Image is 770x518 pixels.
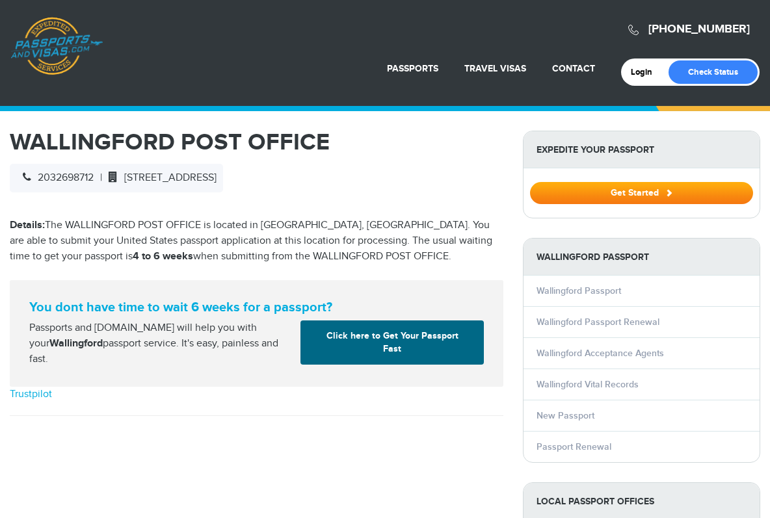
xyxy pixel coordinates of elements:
strong: Wallingford Passport [524,239,760,276]
a: Wallingford Vital Records [537,379,639,390]
a: Wallingford Passport Renewal [537,317,659,328]
a: Get Started [530,187,753,198]
div: Passports and [DOMAIN_NAME] will help you with your passport service. It's easy, painless and fast. [24,320,295,367]
a: Login [631,67,661,77]
div: | [10,164,223,192]
a: Passports [387,63,438,74]
a: Travel Visas [464,63,526,74]
strong: Wallingford [49,337,103,350]
strong: You dont have time to wait 6 weeks for a passport? [29,300,484,315]
a: Passport Renewal [537,441,611,452]
button: Get Started [530,182,753,204]
a: [PHONE_NUMBER] [648,22,750,36]
a: Wallingford Acceptance Agents [537,348,664,359]
a: Contact [552,63,595,74]
a: Check Status [669,60,758,84]
strong: Details: [10,219,45,231]
a: Wallingford Passport [537,285,621,296]
a: Click here to Get Your Passport Fast [300,320,484,365]
span: [STREET_ADDRESS] [102,172,217,184]
strong: Expedite Your Passport [524,131,760,168]
a: Passports & [DOMAIN_NAME] [10,17,103,75]
h1: WALLINGFORD POST OFFICE [10,131,503,154]
a: New Passport [537,410,594,421]
a: Trustpilot [10,388,52,400]
span: 2032698712 [16,172,94,184]
p: The WALLINGFORD POST OFFICE is located in [GEOGRAPHIC_DATA], [GEOGRAPHIC_DATA]. You are able to s... [10,218,503,265]
strong: 4 to 6 weeks [133,250,193,263]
